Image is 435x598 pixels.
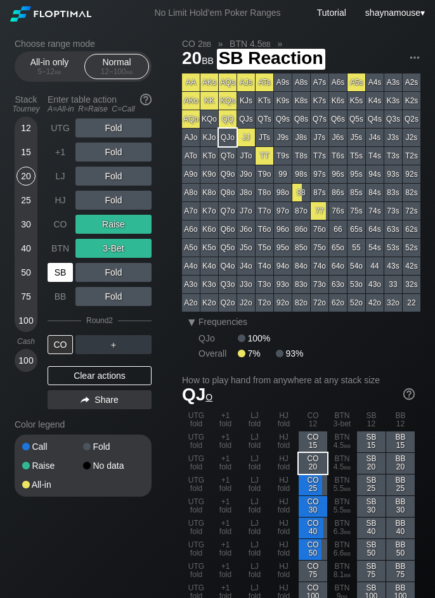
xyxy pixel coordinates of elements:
[16,143,36,162] div: 15
[16,215,36,234] div: 30
[237,220,255,238] div: J6o
[86,316,113,325] div: Round 2
[83,461,144,470] div: No data
[256,110,273,128] div: QTs
[75,335,152,354] div: ＋
[237,294,255,312] div: J2o
[20,54,79,79] div: All-in only
[311,147,328,165] div: T7s
[311,202,328,220] div: 77
[200,239,218,257] div: K5o
[200,220,218,238] div: K6o
[403,73,420,91] div: A2s
[274,92,292,110] div: K9s
[292,239,310,257] div: 85o
[292,110,310,128] div: Q8s
[48,239,73,258] div: BTN
[402,387,416,401] img: help.32db89a4.svg
[200,92,218,110] div: KK
[48,89,152,118] div: Enter table action
[347,184,365,201] div: 85s
[182,73,200,91] div: AA
[182,539,211,560] div: UTG fold
[347,220,365,238] div: 65s
[386,474,415,495] div: BB 25
[328,410,356,431] div: BTN 3-bet
[292,294,310,312] div: 82o
[366,110,384,128] div: Q4s
[386,496,415,517] div: BB 30
[311,110,328,128] div: Q7s
[211,410,240,431] div: +1 fold
[256,184,273,201] div: T8o
[237,129,255,146] div: JJ
[75,215,152,234] div: Raise
[344,441,351,450] span: bb
[366,92,384,110] div: K4s
[219,220,237,238] div: Q6o
[200,129,218,146] div: KJo
[182,375,415,385] h2: How to play hand from anywhere at any stack size
[16,118,36,137] div: 12
[366,202,384,220] div: 74s
[292,147,310,165] div: T8s
[240,431,269,452] div: LJ fold
[55,67,62,76] span: bb
[366,165,384,183] div: 94s
[362,6,427,20] div: ▾
[311,73,328,91] div: A7s
[240,453,269,474] div: LJ fold
[48,191,73,210] div: HJ
[238,348,276,359] div: 7%
[366,276,384,293] div: 43o
[182,294,200,312] div: A2o
[182,239,200,257] div: A5o
[328,496,356,517] div: BTN 5.5
[237,147,255,165] div: JTo
[347,202,365,220] div: 75s
[237,276,255,293] div: J3o
[75,167,152,186] div: Fold
[292,276,310,293] div: 83o
[16,191,36,210] div: 25
[10,337,42,346] div: Cash
[347,257,365,275] div: 54o
[200,257,218,275] div: K4o
[211,474,240,495] div: +1 fold
[366,294,384,312] div: 42o
[182,276,200,293] div: A3o
[299,474,327,495] div: CO 25
[205,389,212,403] span: o
[403,202,420,220] div: 72s
[384,73,402,91] div: A3s
[16,311,36,330] div: 100
[135,8,299,21] div: No Limit Hold’em Poker Ranges
[274,202,292,220] div: 97o
[237,202,255,220] div: J7o
[311,165,328,183] div: 97s
[182,474,211,495] div: UTG fold
[366,220,384,238] div: 64s
[198,317,247,327] span: Frequencies
[10,105,42,113] div: Tourney
[384,165,402,183] div: 93s
[269,518,298,538] div: HJ fold
[269,431,298,452] div: HJ fold
[211,453,240,474] div: +1 fold
[274,220,292,238] div: 96o
[219,294,237,312] div: Q2o
[347,92,365,110] div: K5s
[90,67,143,76] div: 12 – 100
[256,239,273,257] div: T5o
[357,431,386,452] div: SB 15
[182,110,200,128] div: AQo
[274,129,292,146] div: J9s
[237,165,255,183] div: J9o
[384,239,402,257] div: 53s
[403,257,420,275] div: 42s
[269,474,298,495] div: HJ fold
[23,67,76,76] div: 5 – 12
[328,518,356,538] div: BTN 6.3
[386,431,415,452] div: BB 15
[88,54,146,79] div: Normal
